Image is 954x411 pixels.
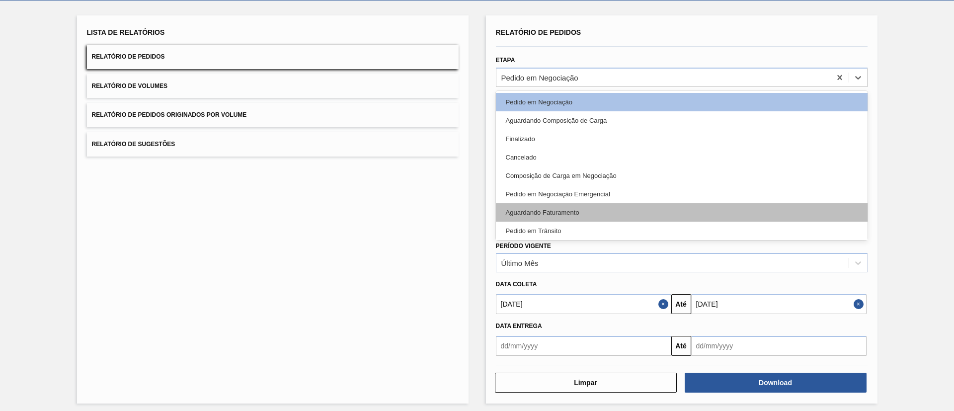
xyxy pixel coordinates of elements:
[496,294,671,314] input: dd/mm/yyyy
[495,373,677,393] button: Limpar
[496,28,581,36] span: Relatório de Pedidos
[92,53,165,60] span: Relatório de Pedidos
[496,166,868,185] div: Composição de Carga em Negociação
[685,373,867,393] button: Download
[691,336,867,356] input: dd/mm/yyyy
[92,82,167,89] span: Relatório de Volumes
[496,93,868,111] div: Pedido em Negociação
[691,294,867,314] input: dd/mm/yyyy
[496,203,868,222] div: Aguardando Faturamento
[501,73,578,82] div: Pedido em Negociação
[496,323,542,329] span: Data entrega
[92,111,247,118] span: Relatório de Pedidos Originados por Volume
[496,336,671,356] input: dd/mm/yyyy
[501,259,539,267] div: Último Mês
[496,57,515,64] label: Etapa
[671,294,691,314] button: Até
[87,103,459,127] button: Relatório de Pedidos Originados por Volume
[496,185,868,203] div: Pedido em Negociação Emergencial
[87,45,459,69] button: Relatório de Pedidos
[671,336,691,356] button: Até
[496,111,868,130] div: Aguardando Composição de Carga
[854,294,867,314] button: Close
[496,243,551,249] label: Período Vigente
[496,130,868,148] div: Finalizado
[87,28,165,36] span: Lista de Relatórios
[87,132,459,157] button: Relatório de Sugestões
[658,294,671,314] button: Close
[496,222,868,240] div: Pedido em Trânsito
[496,281,537,288] span: Data coleta
[87,74,459,98] button: Relatório de Volumes
[92,141,175,148] span: Relatório de Sugestões
[496,148,868,166] div: Cancelado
